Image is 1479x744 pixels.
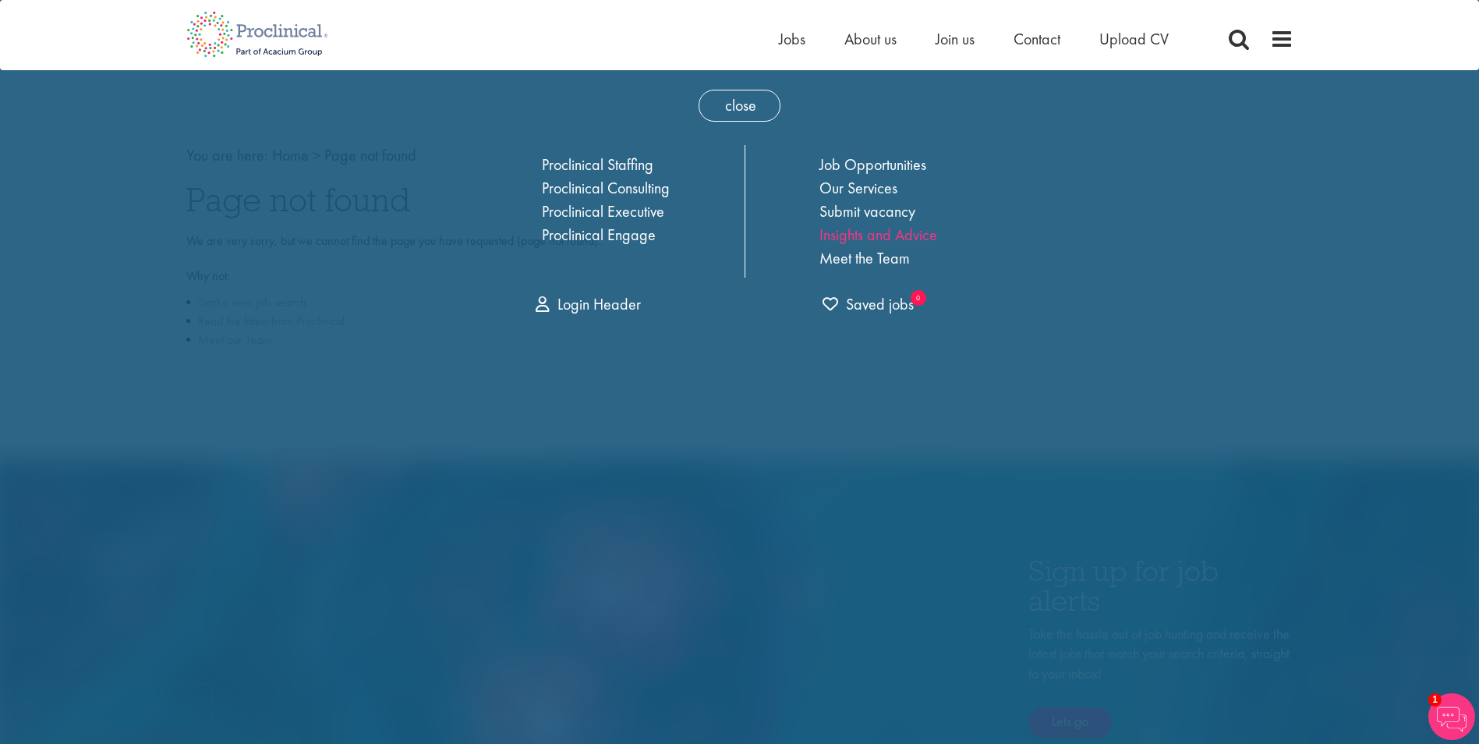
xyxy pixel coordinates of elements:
[844,29,897,49] a: About us
[1099,29,1169,49] a: Upload CV
[819,248,910,268] a: Meet the Team
[1428,693,1475,740] img: Chatbot
[819,201,915,221] a: Submit vacancy
[911,290,926,306] sub: 0
[542,201,664,221] a: Proclinical Executive
[542,225,656,245] a: Proclinical Engage
[936,29,975,49] a: Join us
[542,154,653,175] a: Proclinical Staffing
[823,294,914,314] span: Saved jobs
[823,293,914,316] a: trigger for shortlist
[819,154,926,175] a: Job Opportunities
[542,178,670,198] a: Proclinical Consulting
[779,29,805,49] a: Jobs
[699,90,780,122] span: close
[536,294,641,314] a: Login Header
[1428,693,1442,707] span: 1
[1014,29,1060,49] a: Contact
[819,178,897,198] a: Our Services
[819,225,937,245] a: Insights and Advice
